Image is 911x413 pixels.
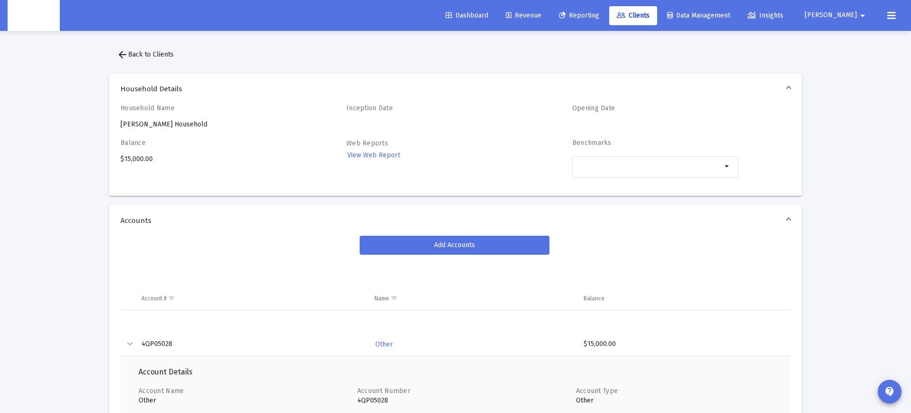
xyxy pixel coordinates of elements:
[109,74,802,104] mat-expansion-panel-header: Household Details
[121,104,287,129] div: [PERSON_NAME] Household
[572,104,738,112] h4: Opening Date
[793,6,880,25] button: [PERSON_NAME]
[609,6,657,25] a: Clients
[374,337,394,351] a: Other
[368,287,577,310] td: Column Name
[15,6,53,25] img: Dashboard
[559,11,599,19] span: Reporting
[121,333,135,356] td: Collapse
[884,386,895,397] mat-icon: contact_support
[109,104,802,196] div: Household Details
[805,11,857,19] span: [PERSON_NAME]
[347,151,400,159] span: View Web Report
[722,161,733,172] mat-icon: arrow_drop_down
[346,139,388,147] label: Web Reports
[357,387,410,395] label: Account Number
[139,365,772,379] h3: Account Details
[551,6,607,25] a: Reporting
[374,295,389,302] div: Name
[375,340,393,348] span: Other
[109,45,181,64] button: Back to Clients
[109,205,802,236] mat-expansion-panel-header: Accounts
[117,49,128,60] mat-icon: arrow_back
[390,295,398,302] span: Show filter options for column 'Name'
[740,6,791,25] a: Insights
[577,161,722,172] mat-chip-list: Selection
[141,295,167,302] div: Account #
[857,6,868,25] mat-icon: arrow_drop_down
[748,11,783,19] span: Insights
[121,84,787,94] span: Household Details
[121,139,287,188] div: $15,000.00
[584,339,782,349] div: $15,000.00
[346,148,401,162] a: View Web Report
[572,139,738,147] h4: Benchmarks
[117,50,174,58] span: Back to Clients
[121,104,287,112] h4: Household Name
[346,104,512,112] h4: Inception Date
[135,287,368,310] td: Column Account #
[139,387,184,395] label: Account Name
[576,387,618,395] label: Account Type
[357,396,562,405] p: 4QP05028
[438,6,496,25] a: Dashboard
[434,241,475,249] span: Add Accounts
[121,216,787,225] span: Accounts
[121,139,287,147] h4: Balance
[617,11,650,19] span: Clients
[584,295,604,302] div: Balance
[506,11,541,19] span: Revenue
[446,11,488,19] span: Dashboard
[139,396,343,405] p: Other
[498,6,549,25] a: Revenue
[135,333,368,356] td: 4QP05028
[576,396,781,405] p: Other
[360,236,549,255] button: Add Accounts
[168,295,175,302] span: Show filter options for column 'Account #'
[667,11,730,19] span: Data Management
[577,287,790,310] td: Column Balance
[660,6,738,25] a: Data Management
